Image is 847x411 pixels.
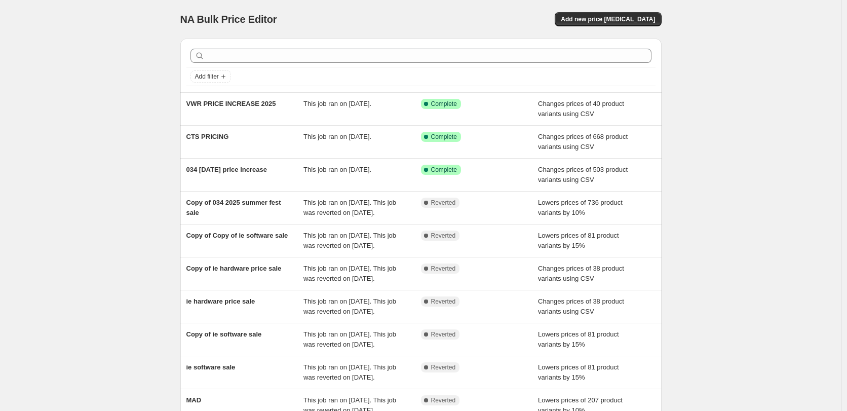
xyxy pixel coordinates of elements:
span: Reverted [431,265,456,273]
span: Add new price [MEDICAL_DATA] [561,15,655,23]
span: Changes prices of 38 product variants using CSV [538,297,624,315]
span: ie software sale [186,363,236,371]
span: Complete [431,166,457,174]
span: This job ran on [DATE]. This job was reverted on [DATE]. [303,297,396,315]
span: Lowers prices of 81 product variants by 15% [538,330,619,348]
span: Changes prices of 668 product variants using CSV [538,133,628,151]
span: MAD [186,396,202,404]
span: This job ran on [DATE]. This job was reverted on [DATE]. [303,330,396,348]
span: Reverted [431,232,456,240]
span: Changes prices of 503 product variants using CSV [538,166,628,183]
span: 034 [DATE] price increase [186,166,267,173]
span: Copy of 034 2025 summer fest sale [186,199,281,216]
span: NA Bulk Price Editor [180,14,277,25]
span: This job ran on [DATE]. [303,100,371,107]
span: This job ran on [DATE]. This job was reverted on [DATE]. [303,363,396,381]
span: This job ran on [DATE]. This job was reverted on [DATE]. [303,265,396,282]
span: This job ran on [DATE]. This job was reverted on [DATE]. [303,232,396,249]
span: Changes prices of 38 product variants using CSV [538,265,624,282]
span: Reverted [431,396,456,404]
span: Copy of ie software sale [186,330,262,338]
span: Add filter [195,72,219,81]
span: Lowers prices of 81 product variants by 15% [538,363,619,381]
span: CTS PRICING [186,133,229,140]
span: Copy of Copy of ie software sale [186,232,288,239]
span: Complete [431,100,457,108]
span: VWR PRICE INCREASE 2025 [186,100,276,107]
button: Add filter [190,70,231,83]
span: Reverted [431,297,456,306]
span: Lowers prices of 81 product variants by 15% [538,232,619,249]
span: Reverted [431,363,456,371]
span: Changes prices of 40 product variants using CSV [538,100,624,118]
span: ie hardware price sale [186,297,255,305]
span: This job ran on [DATE]. [303,166,371,173]
span: Complete [431,133,457,141]
span: Reverted [431,330,456,339]
span: This job ran on [DATE]. [303,133,371,140]
span: Reverted [431,199,456,207]
span: Copy of ie hardware price sale [186,265,282,272]
span: This job ran on [DATE]. This job was reverted on [DATE]. [303,199,396,216]
button: Add new price [MEDICAL_DATA] [555,12,661,26]
span: Lowers prices of 736 product variants by 10% [538,199,623,216]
